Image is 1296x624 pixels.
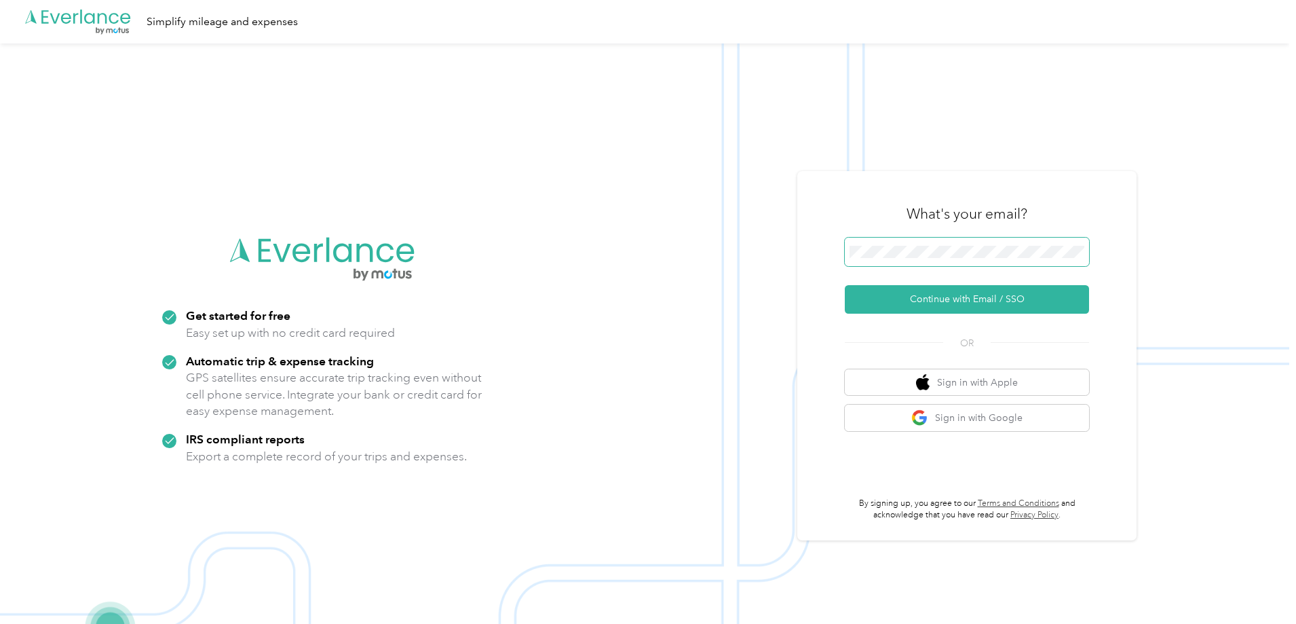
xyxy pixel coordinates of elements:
[186,448,467,465] p: Export a complete record of your trips and expenses.
[907,204,1027,223] h3: What's your email?
[186,308,290,323] strong: Get started for free
[845,285,1089,314] button: Continue with Email / SSO
[845,369,1089,396] button: apple logoSign in with Apple
[845,498,1089,521] p: By signing up, you agree to our and acknowledge that you have read our .
[1010,510,1059,520] a: Privacy Policy
[845,405,1089,431] button: google logoSign in with Google
[186,369,482,420] p: GPS satellites ensure accurate trip tracking even without cell phone service. Integrate your bank...
[911,409,928,426] img: google logo
[186,325,395,342] p: Easy set up with no credit card required
[916,374,930,391] img: apple logo
[186,432,305,446] strong: IRS compliant reports
[147,14,298,31] div: Simplify mileage and expenses
[186,354,374,368] strong: Automatic trip & expense tracking
[978,498,1059,509] a: Terms and Conditions
[943,336,991,350] span: OR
